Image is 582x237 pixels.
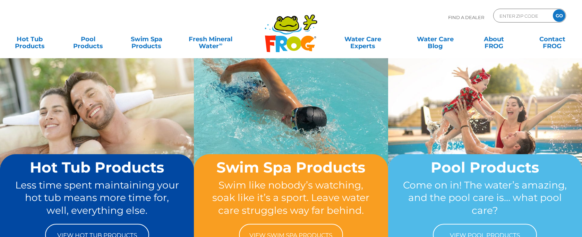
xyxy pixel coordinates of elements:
[448,9,484,26] p: Find A Dealer
[471,32,516,46] a: AboutFROG
[401,159,569,175] h2: Pool Products
[13,179,181,217] p: Less time spent maintaining your hot tub means more time for, well, everything else.
[413,32,458,46] a: Water CareBlog
[388,58,582,203] img: home-banner-pool-short
[13,159,181,175] h2: Hot Tub Products
[7,32,52,46] a: Hot TubProducts
[553,9,565,22] input: GO
[65,32,111,46] a: PoolProducts
[194,58,388,203] img: home-banner-swim-spa-short
[207,179,375,217] p: Swim like nobody’s watching, soak like it’s a sport. Leave water care struggles way far behind.
[401,179,569,217] p: Come on in! The water’s amazing, and the pool care is… what pool care?
[499,11,546,21] input: Zip Code Form
[530,32,575,46] a: ContactFROG
[207,159,375,175] h2: Swim Spa Products
[124,32,169,46] a: Swim SpaProducts
[326,32,400,46] a: Water CareExperts
[182,32,239,46] a: Fresh MineralWater∞
[219,41,222,47] sup: ∞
